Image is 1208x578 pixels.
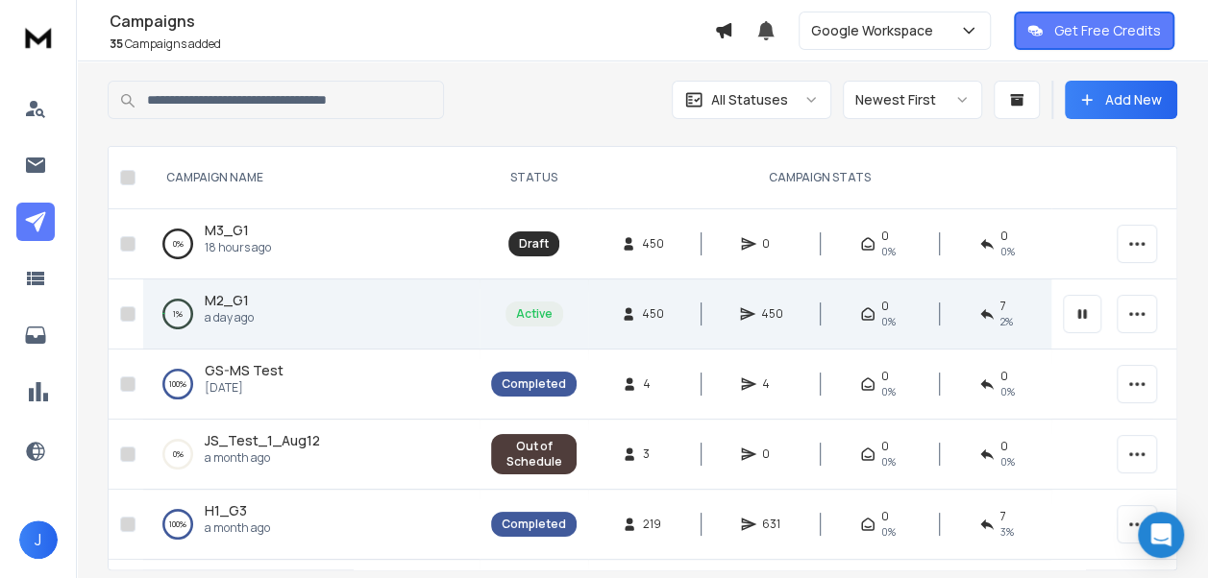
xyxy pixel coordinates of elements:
td: 100%GS-MS Test[DATE] [143,349,480,420]
p: 100 % [169,515,186,534]
button: Newest First [843,81,982,119]
p: 0 % [173,445,184,464]
span: 0% [881,524,896,540]
a: H1_G3 [205,501,247,520]
p: 1 % [173,304,183,324]
p: a day ago [205,310,254,325]
span: H1_G3 [205,501,247,519]
span: 0% [1000,244,1015,259]
button: J [19,520,58,559]
span: 0 [881,509,889,524]
div: Completed [502,376,566,392]
div: Completed [502,517,566,532]
div: Out of Schedule [502,439,566,470]
span: 0 [1000,369,1008,384]
a: M3_G1 [205,221,249,240]
p: 100 % [169,374,186,394]
button: Get Free Credits [1014,12,1174,50]
span: 0 [881,369,889,384]
div: Draft [519,236,549,252]
span: 0 [1000,439,1008,454]
p: All Statuses [711,90,788,109]
span: 7 [1000,509,1006,524]
span: 3 % [1000,524,1014,540]
p: Get Free Credits [1054,21,1161,40]
div: Open Intercom Messenger [1138,512,1184,558]
span: M3_G1 [205,221,249,239]
p: a month ago [205,450,320,466]
td: 1%M2_G1a day ago [143,279,480,349]
span: 4 [643,376,662,392]
span: 0% [881,244,896,259]
span: 0 [881,299,889,314]
span: 3 [643,446,662,462]
a: GS-MS Test [205,361,284,380]
p: 18 hours ago [205,240,271,255]
span: 0% [881,454,896,470]
span: 4 [762,376,781,392]
span: 0% [881,384,896,399]
span: 631 [762,517,781,532]
td: 0%M3_G118 hours ago [143,209,480,279]
th: STATUS [480,147,588,209]
p: Google Workspace [811,21,941,40]
p: Campaigns added [110,36,714,52]
span: 35 [110,36,123,52]
span: JS_Test_1_Aug12 [205,431,320,449]
span: 0 [881,439,889,454]
span: 0 % [1000,384,1015,399]
p: [DATE] [205,380,284,396]
span: 2 % [1000,314,1013,329]
a: JS_Test_1_Aug12 [205,431,320,450]
th: CAMPAIGN STATS [588,147,1051,209]
span: 450 [761,306,783,322]
span: 0% [1000,454,1015,470]
span: 0 [1000,229,1008,244]
th: CAMPAIGN NAME [143,147,480,209]
span: 0 [881,229,889,244]
span: M2_G1 [205,291,249,309]
button: Add New [1065,81,1177,119]
img: logo [19,19,58,55]
span: 450 [642,236,664,252]
span: 450 [642,306,664,322]
a: M2_G1 [205,291,249,310]
p: 0 % [173,234,184,253]
span: 0% [881,314,896,329]
span: 219 [643,517,662,532]
h1: Campaigns [110,10,714,33]
div: Active [516,306,553,322]
span: 7 [1000,299,1006,314]
span: 0 [762,446,781,462]
td: 100%H1_G3a month ago [143,490,480,560]
td: 0%JS_Test_1_Aug12a month ago [143,420,480,490]
span: 0 [762,236,781,252]
p: a month ago [205,520,270,536]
